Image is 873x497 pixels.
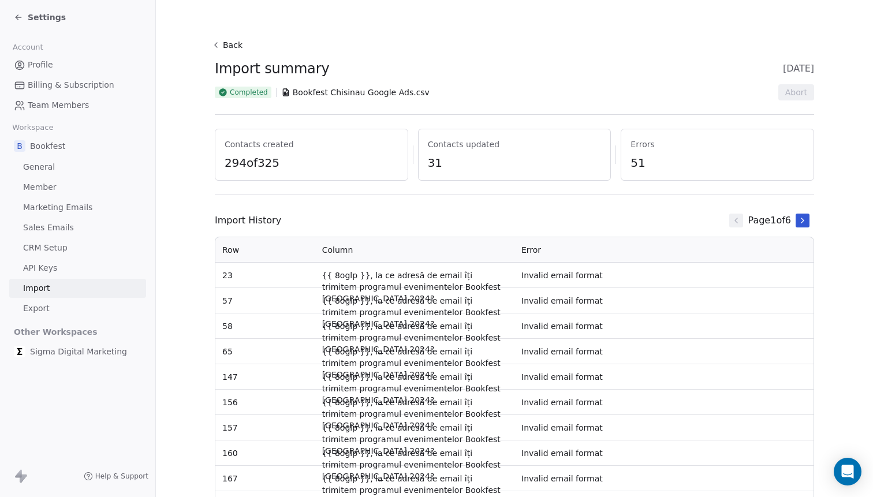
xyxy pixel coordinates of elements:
[9,299,146,318] a: Export
[9,96,146,115] a: Team Members
[23,282,50,294] span: Import
[30,140,65,152] span: Bookfest
[8,119,58,136] span: Workspace
[9,158,146,177] a: General
[215,364,315,390] td: 147
[9,178,146,197] a: Member
[9,198,146,217] a: Marketing Emails
[9,55,146,74] a: Profile
[28,79,114,91] span: Billing & Subscription
[315,288,514,313] td: {{ 8oglp }}, la ce adresă de email îți trimitem programul evenimentelor Bookfest [GEOGRAPHIC_DATA...
[9,218,146,237] a: Sales Emails
[514,440,814,466] td: Invalid email format
[30,346,127,357] span: Sigma Digital Marketing
[215,466,315,491] td: 167
[23,161,55,173] span: General
[8,39,48,56] span: Account
[315,415,514,440] td: {{ 8oglp }}, la ce adresă de email îți trimitem programul evenimentelor Bookfest [GEOGRAPHIC_DATA...
[514,339,814,364] td: Invalid email format
[215,214,281,227] span: Import History
[215,390,315,415] td: 156
[23,201,92,214] span: Marketing Emails
[514,288,814,313] td: Invalid email format
[9,259,146,278] a: API Keys
[23,181,57,193] span: Member
[23,302,50,315] span: Export
[834,458,861,485] div: Open Intercom Messenger
[84,472,148,481] a: Help & Support
[215,60,329,77] span: Import summary
[9,238,146,257] a: CRM Setup
[630,139,804,150] span: Errors
[225,139,398,150] span: Contacts created
[514,263,814,288] td: Invalid email format
[23,262,57,274] span: API Keys
[9,76,146,95] a: Billing & Subscription
[315,390,514,415] td: {{ 8oglp }}, la ce adresă de email îți trimitem programul evenimentelor Bookfest [GEOGRAPHIC_DATA...
[28,99,89,111] span: Team Members
[95,472,148,481] span: Help & Support
[23,222,74,234] span: Sales Emails
[315,313,514,339] td: {{ 8oglp }}, la ce adresă de email îți trimitem programul evenimentelor Bookfest [GEOGRAPHIC_DATA...
[222,245,239,255] span: Row
[23,242,68,254] span: CRM Setup
[521,245,541,255] span: Error
[514,364,814,390] td: Invalid email format
[315,440,514,466] td: {{ 8oglp }}, la ce adresă de email îți trimitem programul evenimentelor Bookfest [GEOGRAPHIC_DATA...
[9,279,146,298] a: Import
[315,339,514,364] td: {{ 8oglp }}, la ce adresă de email îți trimitem programul evenimentelor Bookfest [GEOGRAPHIC_DATA...
[783,62,814,76] span: [DATE]
[315,364,514,390] td: {{ 8oglp }}, la ce adresă de email îți trimitem programul evenimentelor Bookfest [GEOGRAPHIC_DATA...
[215,313,315,339] td: 58
[210,35,247,55] button: Back
[215,415,315,440] td: 157
[778,84,814,100] button: Abort
[514,313,814,339] td: Invalid email format
[428,155,602,171] span: 31
[215,288,315,313] td: 57
[748,214,791,227] span: Page 1 of 6
[315,263,514,288] td: {{ 8oglp }}, la ce adresă de email îți trimitem programul evenimentelor Bookfest [GEOGRAPHIC_DATA...
[28,12,66,23] span: Settings
[28,59,53,71] span: Profile
[14,140,25,152] span: B
[14,12,66,23] a: Settings
[514,466,814,491] td: Invalid email format
[215,440,315,466] td: 160
[9,323,102,341] span: Other Workspaces
[514,415,814,440] td: Invalid email format
[215,339,315,364] td: 65
[630,155,804,171] span: 51
[225,155,398,171] span: 294 of 325
[322,245,353,255] span: Column
[293,87,430,98] span: Bookfest Chisinau Google Ads.csv
[428,139,602,150] span: Contacts updated
[14,346,25,357] img: Favicon.jpg
[230,88,268,97] span: Completed
[315,466,514,491] td: {{ 8oglp }}, la ce adresă de email îți trimitem programul evenimentelor Bookfest [GEOGRAPHIC_DATA...
[215,263,315,288] td: 23
[514,390,814,415] td: Invalid email format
